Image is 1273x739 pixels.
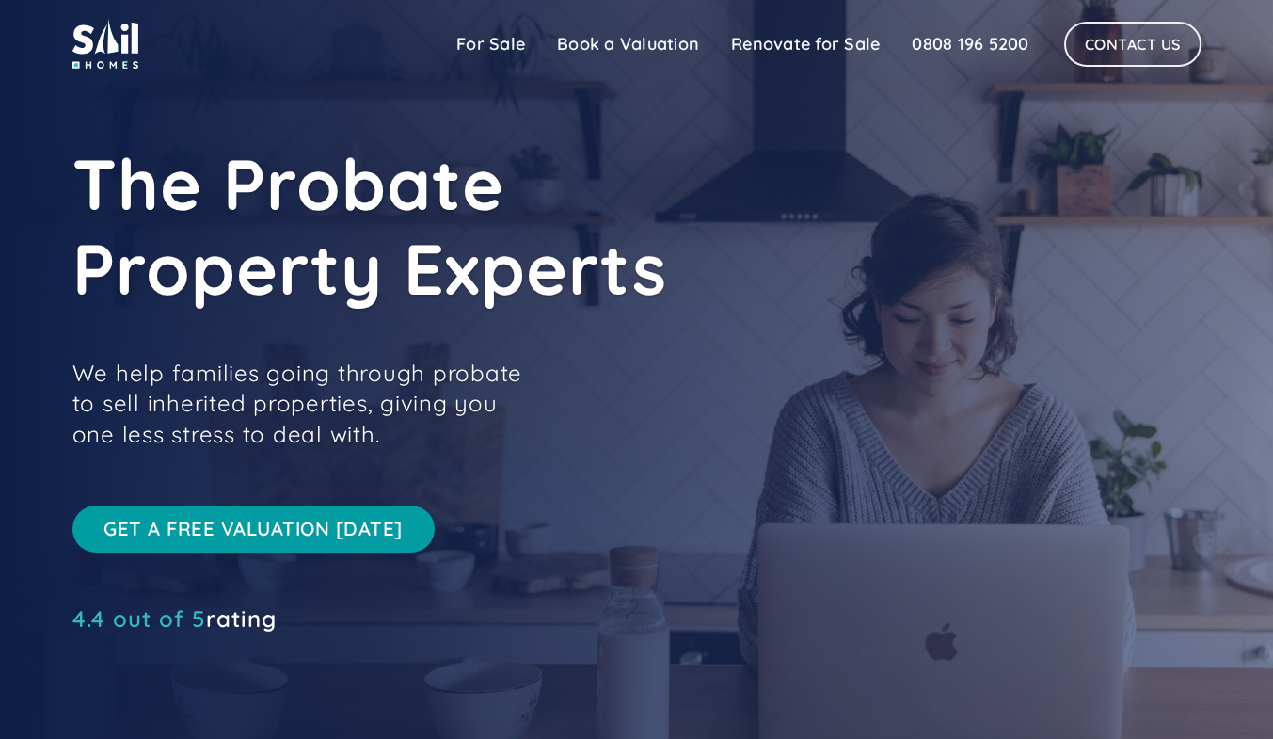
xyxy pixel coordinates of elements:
[72,141,919,311] h1: The Probate Property Experts
[440,25,541,63] a: For Sale
[72,637,355,660] iframe: Customer reviews powered by Trustpilot
[72,604,206,633] span: 4.4 out of 5
[72,609,277,628] a: 4.4 out of 5rating
[1064,22,1201,67] a: Contact Us
[896,25,1044,63] a: 0808 196 5200
[72,358,543,449] p: We help families going through probate to sell inherited properties, giving you one less stress t...
[72,19,138,69] img: sail home logo
[72,506,435,552] a: Get a free valuation [DATE]
[715,25,896,63] a: Renovate for Sale
[541,25,715,63] a: Book a Valuation
[72,609,277,628] div: rating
